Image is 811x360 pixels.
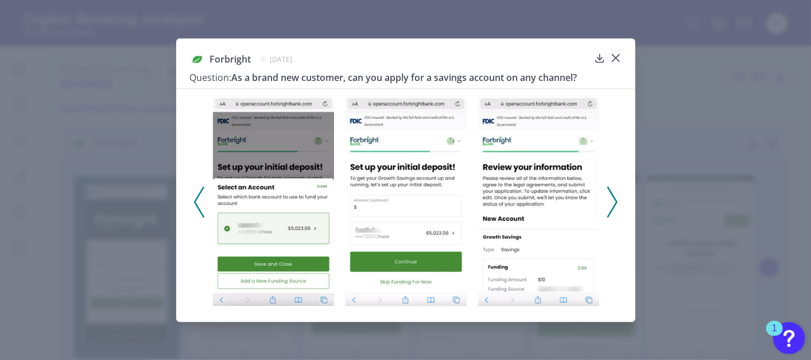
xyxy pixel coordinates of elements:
[270,55,293,64] span: [DATE]
[772,328,777,343] div: 1
[190,71,232,84] span: Question:
[773,322,805,354] button: Open Resource Center, 1 new notification
[190,71,589,84] h3: As a brand new customer, can you apply for a savings account on any channel?
[210,53,251,65] span: Forbright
